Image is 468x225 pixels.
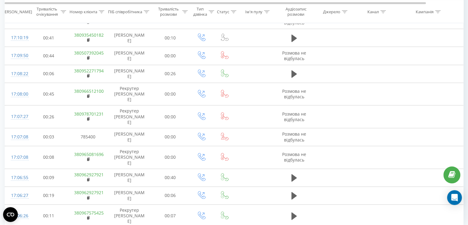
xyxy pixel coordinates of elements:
td: 00:06 [30,65,68,83]
div: Аудіозапис розмови [281,6,311,17]
span: Розмова не відбулась [282,131,306,142]
a: 380966512100 [74,88,104,94]
div: Кампанія [416,9,434,14]
td: 00:03 [30,128,68,146]
td: 00:41 [30,29,68,47]
div: 17:08:22 [11,68,23,80]
span: Розмова не відбулась [282,111,306,122]
a: 380952271794 [74,68,104,74]
td: 00:26 [151,65,190,83]
td: 00:00 [151,105,190,128]
a: 380965081696 [74,151,104,157]
td: Рекрутер [PERSON_NAME] [108,105,151,128]
td: 00:00 [151,146,190,169]
td: Рекрутер [PERSON_NAME] [108,83,151,105]
div: ПІБ співробітника [108,9,142,14]
div: Open Intercom Messenger [447,190,462,205]
td: 00:40 [151,169,190,186]
td: 00:00 [151,83,190,105]
td: 00:06 [151,186,190,204]
a: 380978701231 [74,111,104,117]
div: 17:07:08 [11,131,23,143]
a: 380507392045 [74,50,104,56]
div: Джерело [323,9,340,14]
td: [PERSON_NAME] [108,169,151,186]
td: [PERSON_NAME] [108,47,151,65]
a: 380962927921 [74,172,104,178]
button: Open CMP widget [3,207,18,222]
div: 17:07:08 [11,151,23,163]
div: Статус [217,9,229,14]
td: [PERSON_NAME] [108,128,151,146]
div: 17:06:26 [11,210,23,222]
span: Розмова не відбулась [282,14,306,26]
td: 00:45 [30,83,68,105]
div: 17:08:00 [11,88,23,100]
td: 00:09 [30,169,68,186]
a: 380962927921 [74,190,104,195]
span: Розмова не відбулась [282,88,306,100]
div: 17:09:50 [11,50,23,62]
td: [PERSON_NAME] [108,186,151,204]
td: 00:00 [151,128,190,146]
div: 17:10:19 [11,32,23,44]
div: Номер клієнта [70,9,97,14]
div: Тривалість очікування [35,6,59,17]
div: 17:06:55 [11,172,23,184]
a: 380967575425 [74,210,104,216]
td: 00:08 [30,146,68,169]
td: Рекрутер [PERSON_NAME] [108,146,151,169]
div: 17:06:27 [11,190,23,202]
td: 00:26 [30,105,68,128]
span: Розмова не відбулась [282,50,306,61]
div: [PERSON_NAME] [1,9,32,14]
td: 785400 [68,128,108,146]
td: [PERSON_NAME] [108,65,151,83]
td: 00:10 [151,29,190,47]
a: 380935450182 [74,32,104,38]
div: Тривалість розмови [156,6,181,17]
div: 17:07:27 [11,111,23,123]
td: 00:00 [151,47,190,65]
div: Ім'я пулу [245,9,262,14]
td: 00:44 [30,47,68,65]
td: [PERSON_NAME] [108,29,151,47]
td: 00:19 [30,186,68,204]
div: Тип дзвінка [193,6,207,17]
span: Розмова не відбулась [282,151,306,163]
div: Канал [367,9,379,14]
